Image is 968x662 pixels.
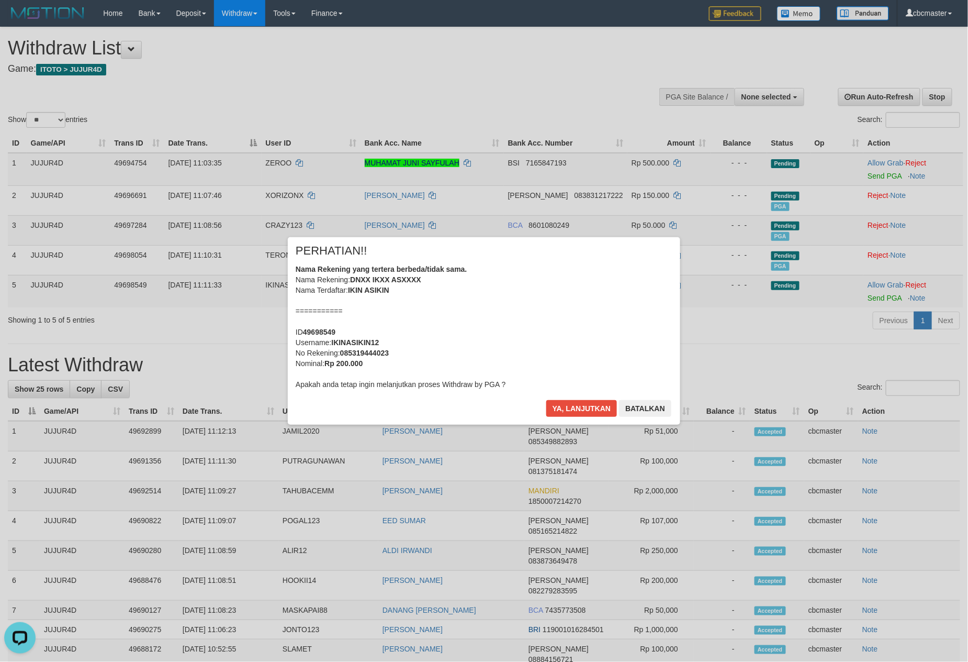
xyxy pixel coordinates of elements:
[324,359,363,368] b: Rp 200.000
[619,400,671,417] button: Batalkan
[4,4,36,36] button: Open LiveChat chat widget
[350,275,421,284] b: DNXX IKXX ASXXXX
[331,338,379,347] b: IKINASIKIN12
[546,400,617,417] button: Ya, lanjutkan
[296,246,367,256] span: PERHATIAN!!
[296,264,672,390] div: Nama Rekening: Nama Terdaftar: =========== ID Username: No Rekening: Nominal: Apakah anda tetap i...
[296,265,467,273] b: Nama Rekening yang tertera berbeda/tidak sama.
[303,328,335,336] b: 49698549
[340,349,389,357] b: 085319444023
[348,286,389,294] b: IKIN ASIKIN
